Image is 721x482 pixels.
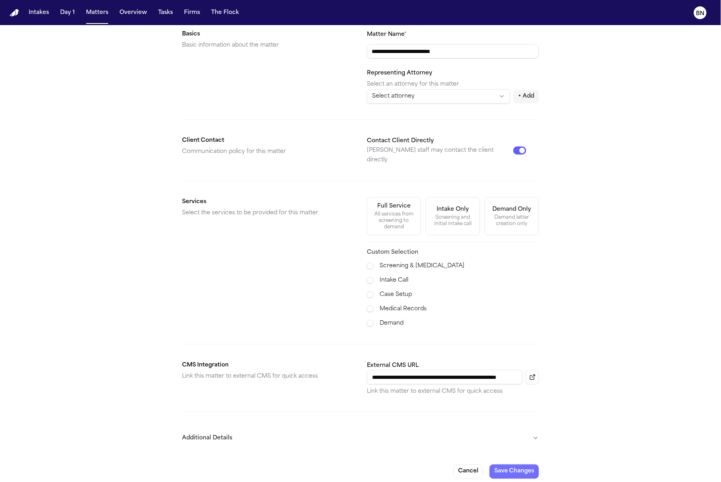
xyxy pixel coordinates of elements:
label: Demand [380,319,539,328]
button: Firms [181,6,203,20]
div: All services from screening to demand [372,211,416,230]
label: Case Setup [380,290,539,300]
h2: Basics [182,29,354,39]
label: Contact Client Directly [367,138,434,144]
button: Full ServiceAll services from screening to demand [367,197,421,235]
button: Day 1 [57,6,78,20]
img: Finch Logo [10,9,19,17]
button: Additional Details [182,428,539,449]
h2: CMS Integration [182,361,354,370]
div: Demand letter creation only [490,214,534,227]
button: Intakes [25,6,52,20]
p: Basic information about the matter [182,41,354,50]
button: Overview [116,6,150,20]
p: Communication policy for this matter [182,147,354,157]
button: Cancel [453,464,483,479]
button: Select attorney [367,89,510,104]
label: Intake Call [380,276,539,285]
button: Intake OnlyScreening and initial intake call [426,197,480,235]
button: Save Changes [490,464,539,479]
a: Home [10,9,19,17]
div: Full Service [377,202,411,210]
div: Screening and initial intake call [431,214,475,227]
label: Medical Records [380,304,539,314]
button: Tasks [155,6,176,20]
p: Select an attorney for this matter [367,80,539,89]
label: Matter Name [367,31,407,37]
h2: Services [182,197,354,207]
button: Demand OnlyDemand letter creation only [485,197,539,235]
p: [PERSON_NAME] staff may contact the client directly [367,146,513,165]
div: Demand Only [493,206,531,214]
p: Select the services to be provided for this matter [182,208,354,218]
h3: Custom Selection [367,249,539,257]
label: Screening & [MEDICAL_DATA] [380,261,539,271]
label: External CMS URL [367,362,419,368]
button: Open in external CMS [526,370,539,384]
button: + Add [513,90,539,103]
label: Representing Attorney [367,70,432,76]
p: Link this matter to external CMS for quick access [182,372,354,381]
p: Link this matter to external CMS for quick access [367,388,539,396]
button: The Flock [208,6,242,20]
div: Intake Only [437,206,469,214]
button: Matters [83,6,112,20]
h2: Client Contact [182,136,354,145]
